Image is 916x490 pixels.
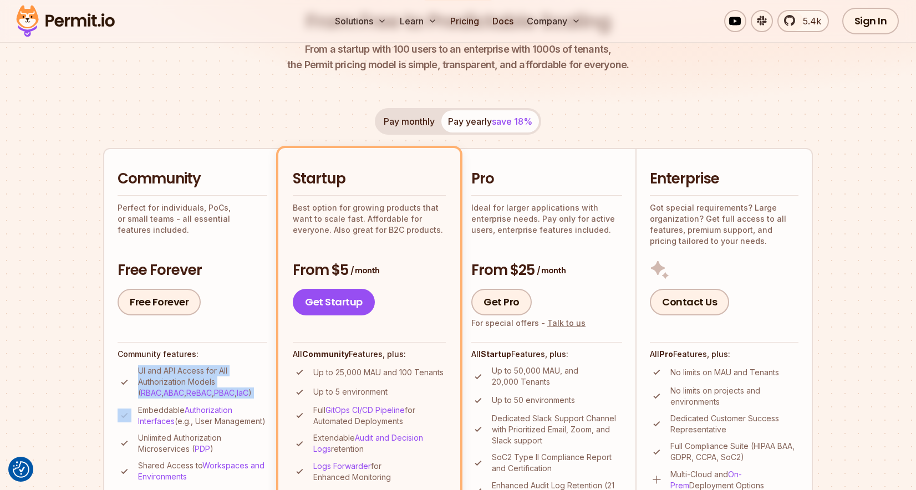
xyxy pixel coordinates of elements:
a: Talk to us [547,318,586,328]
p: Dedicated Customer Success Representative [670,413,798,435]
p: No limits on projects and environments [670,385,798,407]
a: Logs Forwarder [313,461,371,471]
p: Up to 25,000 MAU and 100 Tenants [313,367,444,378]
h4: Community features: [118,349,267,360]
p: Ideal for larger applications with enterprise needs. Pay only for active users, enterprise featur... [471,202,622,236]
a: ReBAC [186,388,212,397]
button: Learn [395,10,441,32]
p: Up to 50,000 MAU, and 20,000 Tenants [492,365,622,387]
span: From a startup with 100 users to an enterprise with 1000s of tenants, [287,42,629,57]
p: Full Compliance Suite (HIPAA BAA, GDPR, CCPA, SoC2) [670,441,798,463]
button: Company [522,10,585,32]
a: Get Pro [471,289,532,315]
p: Up to 5 environment [313,386,388,397]
a: Authorization Interfaces [138,405,232,426]
h4: All Features, plus: [650,349,798,360]
p: Dedicated Slack Support Channel with Prioritized Email, Zoom, and Slack support [492,413,622,446]
p: Up to 50 environments [492,395,575,406]
h3: From $5 [293,261,446,280]
p: the Permit pricing model is simple, transparent, and affordable for everyone. [287,42,629,73]
h4: All Features, plus: [471,349,622,360]
h3: From $25 [471,261,622,280]
span: / month [350,265,379,276]
p: Embeddable (e.g., User Management) [138,405,267,427]
p: Got special requirements? Large organization? Get full access to all features, premium support, a... [650,202,798,247]
a: Contact Us [650,289,729,315]
h2: Community [118,169,267,189]
h2: Pro [471,169,622,189]
h4: All Features, plus: [293,349,446,360]
a: PDP [195,444,210,453]
span: / month [537,265,566,276]
a: Audit and Decision Logs [313,433,423,453]
a: RBAC [141,388,161,397]
p: Extendable retention [313,432,446,455]
button: Consent Preferences [13,461,29,478]
div: For special offers - [471,318,586,329]
img: Revisit consent button [13,461,29,478]
strong: Community [302,349,349,359]
strong: Startup [481,349,511,359]
p: Unlimited Authorization Microservices ( ) [138,432,267,455]
button: Solutions [330,10,391,32]
a: Free Forever [118,289,201,315]
p: SoC2 Type II Compliance Report and Certification [492,452,622,474]
p: Shared Access to [138,460,267,482]
a: Get Startup [293,289,375,315]
h2: Startup [293,169,446,189]
h2: Enterprise [650,169,798,189]
p: Perfect for individuals, PoCs, or small teams - all essential features included. [118,202,267,236]
a: Sign In [842,8,899,34]
a: 5.4k [777,10,829,32]
p: Best option for growing products that want to scale fast. Affordable for everyone. Also great for... [293,202,446,236]
p: Full for Automated Deployments [313,405,446,427]
h3: Free Forever [118,261,267,280]
p: for Enhanced Monitoring [313,461,446,483]
strong: Pro [659,349,673,359]
a: Docs [488,10,518,32]
span: 5.4k [796,14,821,28]
button: Pay monthly [377,110,441,132]
p: UI and API Access for All Authorization Models ( , , , , ) [138,365,267,399]
a: Pricing [446,10,484,32]
a: IaC [237,388,248,397]
a: GitOps CI/CD Pipeline [325,405,405,415]
img: Permit logo [11,2,120,40]
a: ABAC [164,388,184,397]
p: No limits on MAU and Tenants [670,367,779,378]
a: PBAC [214,388,235,397]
